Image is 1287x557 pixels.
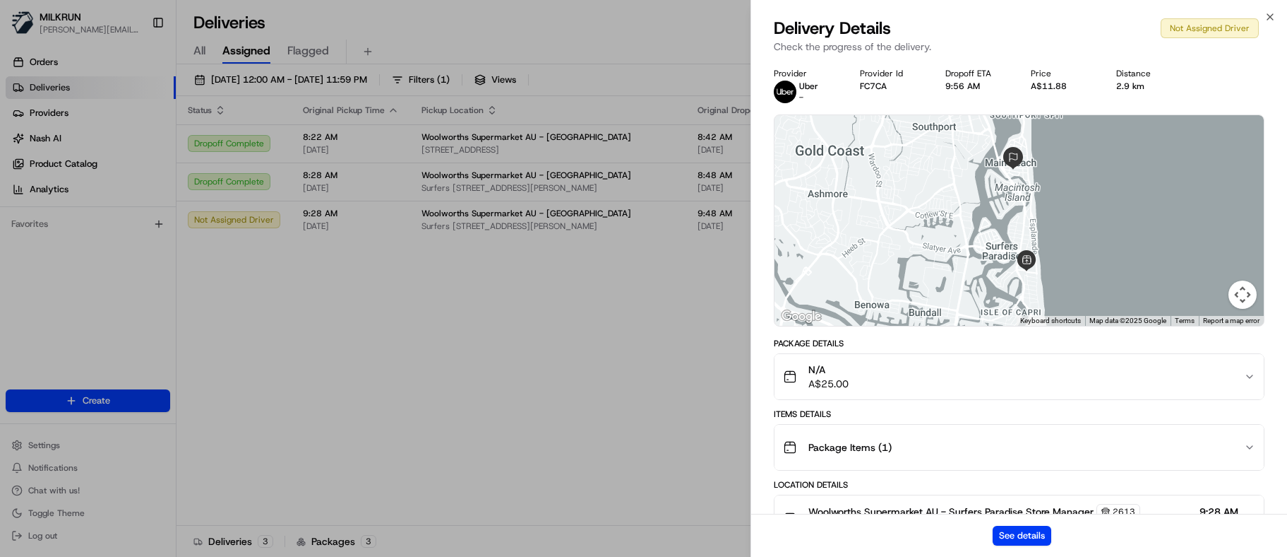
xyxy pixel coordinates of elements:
[774,17,891,40] span: Delivery Details
[774,338,1264,349] div: Package Details
[774,425,1264,470] button: Package Items (1)
[945,68,1008,79] div: Dropoff ETA
[774,479,1264,491] div: Location Details
[774,354,1264,399] button: N/AA$25.00
[1089,317,1166,324] span: Map data ©2025 Google
[1228,281,1257,309] button: Map camera controls
[1116,81,1179,92] div: 2.9 km
[808,363,849,377] span: N/A
[1175,317,1195,324] a: Terms
[778,307,825,326] a: Open this area in Google Maps (opens a new window)
[799,92,803,103] span: -
[778,307,825,326] img: Google
[1031,68,1094,79] div: Price
[1199,505,1238,519] span: 9:28 AM
[799,81,818,92] span: Uber
[774,409,1264,420] div: Items Details
[808,505,1094,519] span: Woolworths Supermarket AU - Surfers Paradise Store Manager
[774,81,796,103] img: uber-new-logo.jpeg
[1116,68,1179,79] div: Distance
[808,440,892,455] span: Package Items ( 1 )
[1031,81,1094,92] div: A$11.88
[860,68,923,79] div: Provider Id
[808,377,849,391] span: A$25.00
[1020,316,1081,326] button: Keyboard shortcuts
[774,68,837,79] div: Provider
[774,40,1264,54] p: Check the progress of the delivery.
[1203,317,1259,324] a: Report a map error
[945,81,1008,92] div: 9:56 AM
[1113,506,1135,517] span: 2613
[774,496,1264,542] button: Woolworths Supermarket AU - Surfers Paradise Store Manager26139:28 AM
[860,81,887,92] button: FC7CA
[993,526,1051,546] button: See details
